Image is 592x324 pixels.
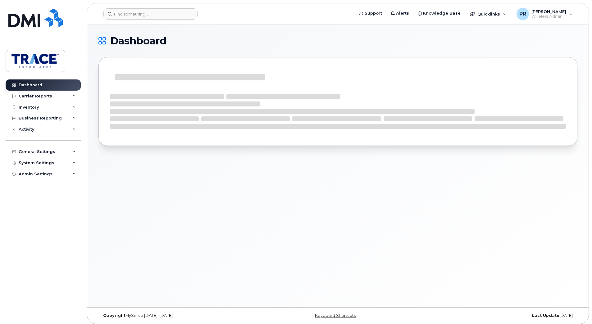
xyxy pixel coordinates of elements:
[110,36,166,46] span: Dashboard
[532,313,559,318] strong: Last Update
[418,313,577,318] div: [DATE]
[98,313,258,318] div: MyServe [DATE]–[DATE]
[315,313,356,318] a: Keyboard Shortcuts
[103,313,125,318] strong: Copyright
